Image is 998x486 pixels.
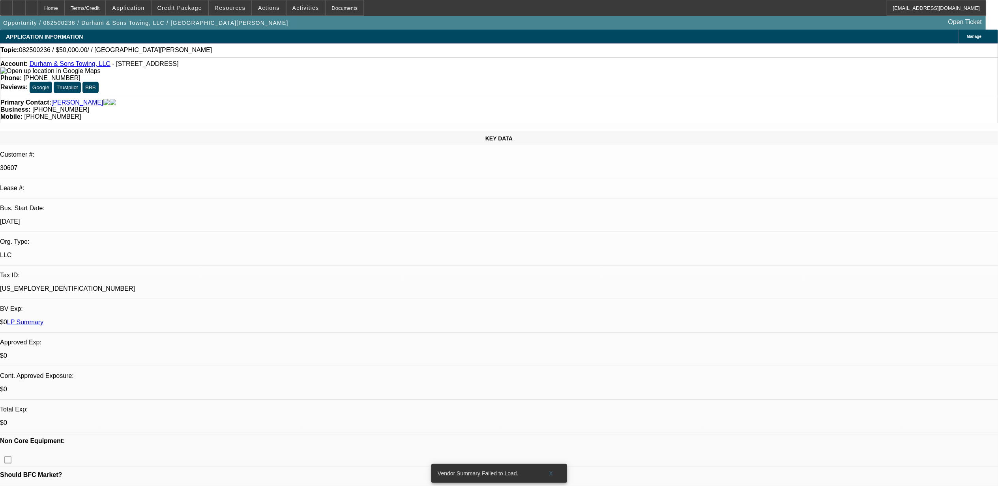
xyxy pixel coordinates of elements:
[215,5,245,11] span: Resources
[485,135,513,142] span: KEY DATA
[0,106,30,113] strong: Business:
[286,0,325,15] button: Activities
[24,113,81,120] span: [PHONE_NUMBER]
[112,5,144,11] span: Application
[252,0,286,15] button: Actions
[24,75,81,81] span: [PHONE_NUMBER]
[945,15,985,29] a: Open Ticket
[7,319,43,325] a: LP Summary
[110,99,116,106] img: linkedin-icon.png
[82,82,99,93] button: BBB
[19,47,212,54] span: 082500236 / $50,000.00/ / [GEOGRAPHIC_DATA][PERSON_NAME]
[967,34,981,39] span: Manage
[0,67,100,74] a: View Google Maps
[0,84,28,90] strong: Reviews:
[0,113,22,120] strong: Mobile:
[112,60,178,67] span: - [STREET_ADDRESS]
[3,20,288,26] span: Opportunity / 082500236 / Durham & Sons Towing, LLC / [GEOGRAPHIC_DATA][PERSON_NAME]
[32,106,89,113] span: [PHONE_NUMBER]
[0,75,22,81] strong: Phone:
[6,34,83,40] span: APPLICATION INFORMATION
[103,99,110,106] img: facebook-icon.png
[292,5,319,11] span: Activities
[30,82,52,93] button: Google
[106,0,150,15] button: Application
[258,5,280,11] span: Actions
[209,0,251,15] button: Resources
[157,5,202,11] span: Credit Package
[0,47,19,54] strong: Topic:
[549,470,553,477] span: X
[30,60,110,67] a: Durham & Sons Towing, LLC
[0,67,100,75] img: Open up location in Google Maps
[54,82,81,93] button: Trustpilot
[51,99,103,106] a: [PERSON_NAME]
[431,464,539,483] div: Vendor Summary Failed to Load.
[539,466,564,480] button: X
[0,99,51,106] strong: Primary Contact:
[0,60,28,67] strong: Account:
[152,0,208,15] button: Credit Package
